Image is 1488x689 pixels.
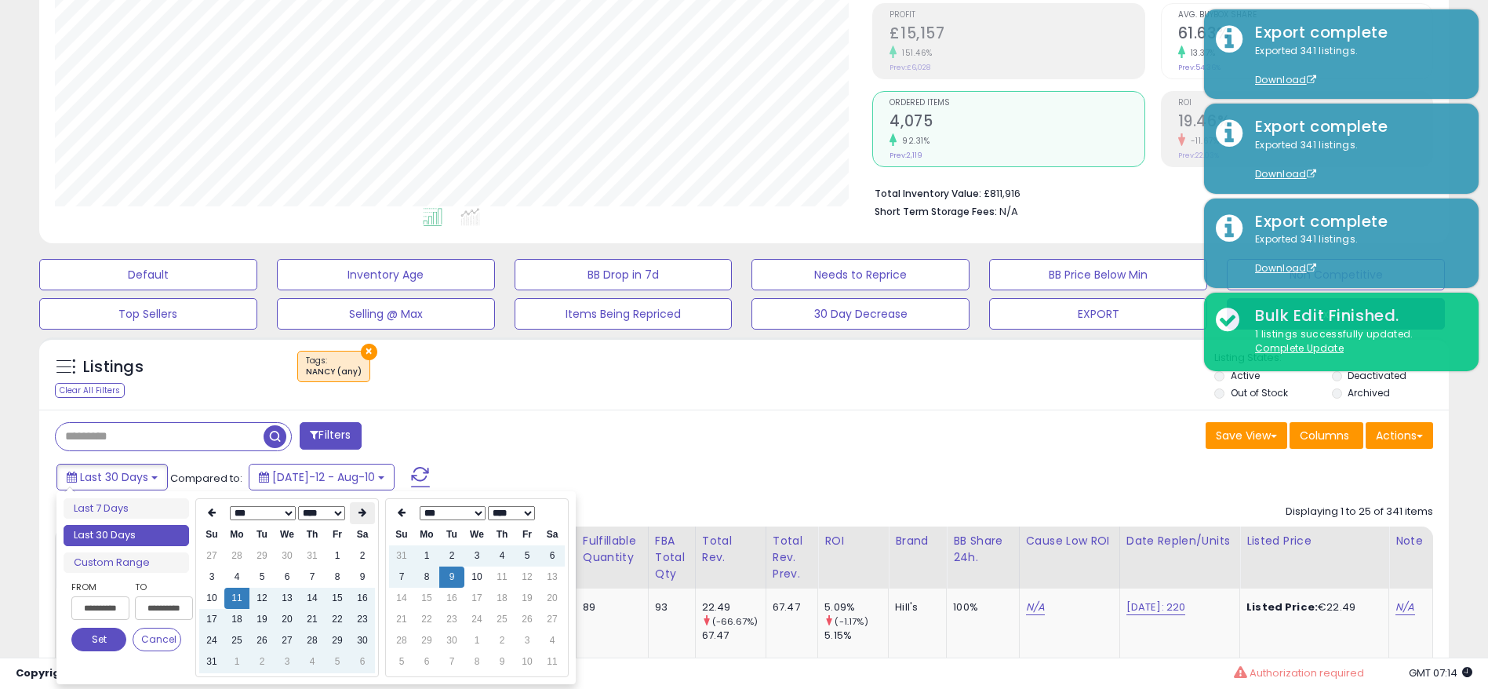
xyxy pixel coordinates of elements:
[1246,600,1377,614] div: €22.49
[83,356,144,378] h5: Listings
[489,567,515,588] td: 11
[199,609,224,630] td: 17
[999,204,1018,219] span: N/A
[64,552,189,574] li: Custom Range
[1243,138,1467,182] div: Exported 341 listings.
[1409,665,1472,680] span: 2025-09-10 07:14 GMT
[489,630,515,651] td: 2
[875,187,981,200] b: Total Inventory Value:
[389,609,414,630] td: 21
[199,588,224,609] td: 10
[1231,369,1260,382] label: Active
[540,630,565,651] td: 4
[540,524,565,545] th: Sa
[1246,533,1382,549] div: Listed Price
[439,588,464,609] td: 16
[249,464,395,490] button: [DATE]-12 - Aug-10
[897,135,930,147] small: 92.31%
[414,588,439,609] td: 15
[300,567,325,588] td: 7
[55,383,125,398] div: Clear All Filters
[275,524,300,545] th: We
[325,609,350,630] td: 22
[897,47,933,59] small: 151.46%
[1255,73,1316,86] a: Download
[249,630,275,651] td: 26
[1126,600,1186,615] a: [DATE]: 220
[350,588,375,609] td: 16
[489,651,515,673] td: 9
[414,609,439,630] td: 22
[702,629,766,643] div: 67.47
[325,630,350,651] td: 29
[824,533,882,549] div: ROI
[540,545,565,567] td: 6
[824,629,888,643] div: 5.15%
[1243,327,1467,356] div: 1 listings successfully updated.
[306,366,362,377] div: NANCY (any)
[249,545,275,567] td: 29
[439,630,464,651] td: 30
[199,545,224,567] td: 27
[875,183,1421,202] li: £811,916
[277,298,495,330] button: Selling @ Max
[39,259,257,290] button: Default
[275,609,300,630] td: 20
[489,524,515,545] th: Th
[890,99,1144,108] span: Ordered Items
[300,630,325,651] td: 28
[16,665,73,680] strong: Copyright
[249,567,275,588] td: 5
[1243,44,1467,88] div: Exported 341 listings.
[890,112,1144,133] h2: 4,075
[389,524,414,545] th: Su
[389,630,414,651] td: 28
[1286,505,1433,519] div: Displaying 1 to 25 of 341 items
[489,588,515,609] td: 18
[350,609,375,630] td: 23
[515,545,540,567] td: 5
[170,471,242,486] span: Compared to:
[133,628,181,651] button: Cancel
[515,524,540,545] th: Fr
[439,545,464,567] td: 2
[414,524,439,545] th: Mo
[249,524,275,545] th: Tu
[824,600,888,614] div: 5.09%
[890,11,1144,20] span: Profit
[464,567,489,588] td: 10
[989,298,1207,330] button: EXPORT
[199,567,224,588] td: 3
[515,259,733,290] button: BB Drop in 7d
[464,651,489,673] td: 8
[300,524,325,545] th: Th
[1348,386,1390,399] label: Archived
[389,545,414,567] td: 31
[71,628,126,651] button: Set
[224,524,249,545] th: Mo
[275,651,300,673] td: 3
[751,298,970,330] button: 30 Day Decrease
[489,545,515,567] td: 4
[1185,135,1220,147] small: -11.67%
[540,609,565,630] td: 27
[953,600,1006,614] div: 100%
[1255,341,1344,355] u: Complete Update
[80,469,148,485] span: Last 30 Days
[515,298,733,330] button: Items Being Repriced
[464,609,489,630] td: 24
[895,600,934,614] div: Hill's
[655,533,689,582] div: FBA Total Qty
[439,524,464,545] th: Tu
[583,533,642,566] div: Fulfillable Quantity
[1300,428,1349,443] span: Columns
[300,588,325,609] td: 14
[1178,63,1221,72] small: Prev: 54.36%
[350,630,375,651] td: 30
[515,651,540,673] td: 10
[275,588,300,609] td: 13
[249,609,275,630] td: 19
[702,533,759,566] div: Total Rev.
[1243,232,1467,276] div: Exported 341 listings.
[1290,422,1363,449] button: Columns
